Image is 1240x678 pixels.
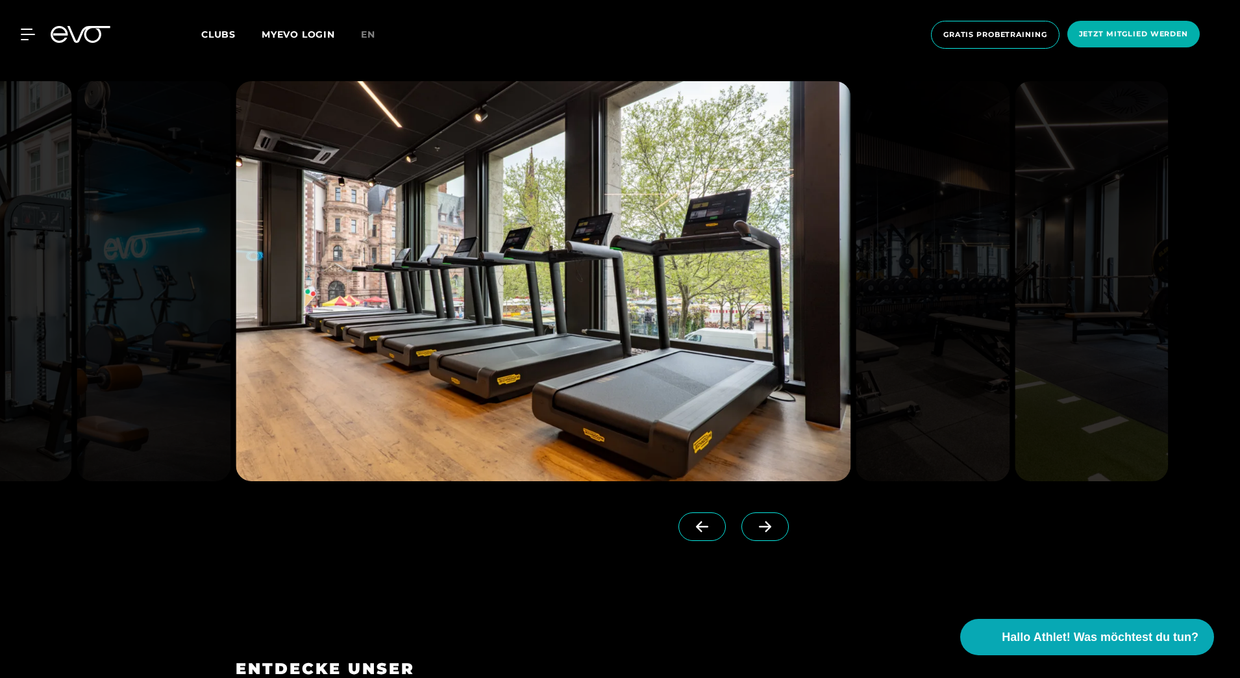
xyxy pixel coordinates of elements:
[77,81,230,481] img: evofitness
[262,29,335,40] a: MYEVO LOGIN
[361,29,375,40] span: en
[927,21,1063,49] a: Gratis Probetraining
[361,27,391,42] a: en
[1015,81,1169,481] img: evofitness
[201,29,236,40] span: Clubs
[943,29,1047,40] span: Gratis Probetraining
[1063,21,1204,49] a: Jetzt Mitglied werden
[236,81,850,481] img: evofitness
[1002,629,1198,646] span: Hallo Athlet! Was möchtest du tun?
[960,619,1214,655] button: Hallo Athlet! Was möchtest du tun?
[856,81,1010,481] img: evofitness
[1079,29,1188,40] span: Jetzt Mitglied werden
[201,28,262,40] a: Clubs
